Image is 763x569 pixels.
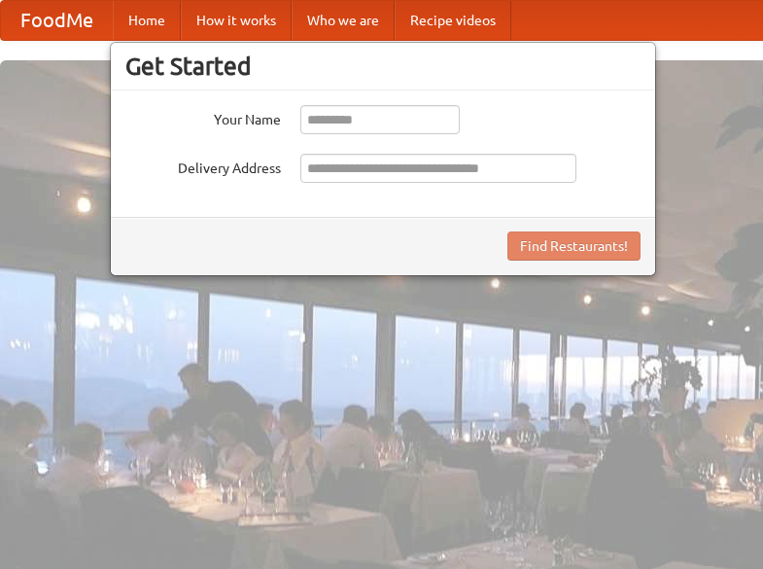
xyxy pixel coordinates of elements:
[292,1,395,40] a: Who we are
[395,1,511,40] a: Recipe videos
[181,1,292,40] a: How it works
[113,1,181,40] a: Home
[125,154,281,178] label: Delivery Address
[125,105,281,129] label: Your Name
[1,1,113,40] a: FoodMe
[507,231,641,261] button: Find Restaurants!
[125,52,641,81] h3: Get Started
